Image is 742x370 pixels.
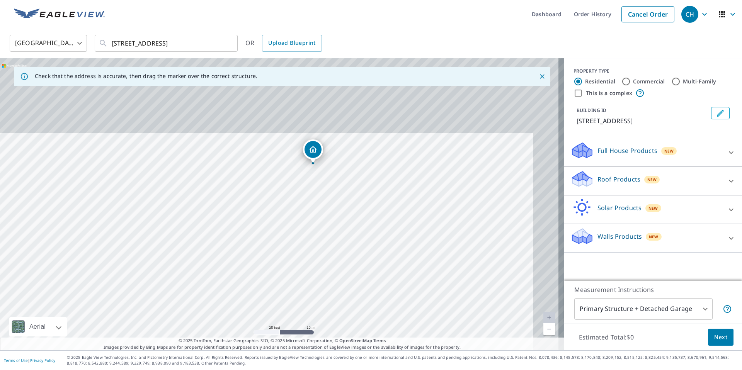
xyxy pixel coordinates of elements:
[723,304,732,314] span: Your report will include the primary structure and a detached garage if one exists.
[303,139,323,163] div: Dropped pin, building 1, Residential property, 505 7th St Mount Gretna, PA 17064
[30,358,55,363] a: Privacy Policy
[711,107,730,119] button: Edit building 1
[537,71,547,81] button: Close
[597,203,642,212] p: Solar Products
[597,146,657,155] p: Full House Products
[664,148,674,154] span: New
[339,338,372,343] a: OpenStreetMap
[714,333,727,342] span: Next
[633,78,665,85] label: Commercial
[245,35,322,52] div: OR
[577,116,708,126] p: [STREET_ADDRESS]
[4,358,28,363] a: Terms of Use
[543,323,555,335] a: Current Level 20, Zoom Out
[543,312,555,323] a: Current Level 20, Zoom In Disabled
[9,317,67,336] div: Aerial
[570,199,736,221] div: Solar ProductsNew
[573,329,640,346] p: Estimated Total: $0
[27,317,48,336] div: Aerial
[4,358,55,363] p: |
[647,177,657,183] span: New
[586,89,632,97] label: This is a complex
[112,32,222,54] input: Search by address or latitude-longitude
[648,205,658,211] span: New
[577,107,606,114] p: BUILDING ID
[570,227,736,249] div: Walls ProductsNew
[574,298,713,320] div: Primary Structure + Detached Garage
[570,141,736,163] div: Full House ProductsNew
[373,338,386,343] a: Terms
[574,285,732,294] p: Measurement Instructions
[14,8,105,20] img: EV Logo
[262,35,322,52] a: Upload Blueprint
[621,6,674,22] a: Cancel Order
[683,78,716,85] label: Multi-Family
[67,355,738,366] p: © 2025 Eagle View Technologies, Inc. and Pictometry International Corp. All Rights Reserved. Repo...
[35,73,257,80] p: Check that the address is accurate, then drag the marker over the correct structure.
[597,232,642,241] p: Walls Products
[585,78,615,85] label: Residential
[570,170,736,192] div: Roof ProductsNew
[574,68,733,75] div: PROPERTY TYPE
[268,38,315,48] span: Upload Blueprint
[10,32,87,54] div: [GEOGRAPHIC_DATA]
[597,175,640,184] p: Roof Products
[179,338,386,344] span: © 2025 TomTom, Earthstar Geographics SIO, © 2025 Microsoft Corporation, ©
[681,6,698,23] div: CH
[708,329,733,346] button: Next
[649,234,659,240] span: New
